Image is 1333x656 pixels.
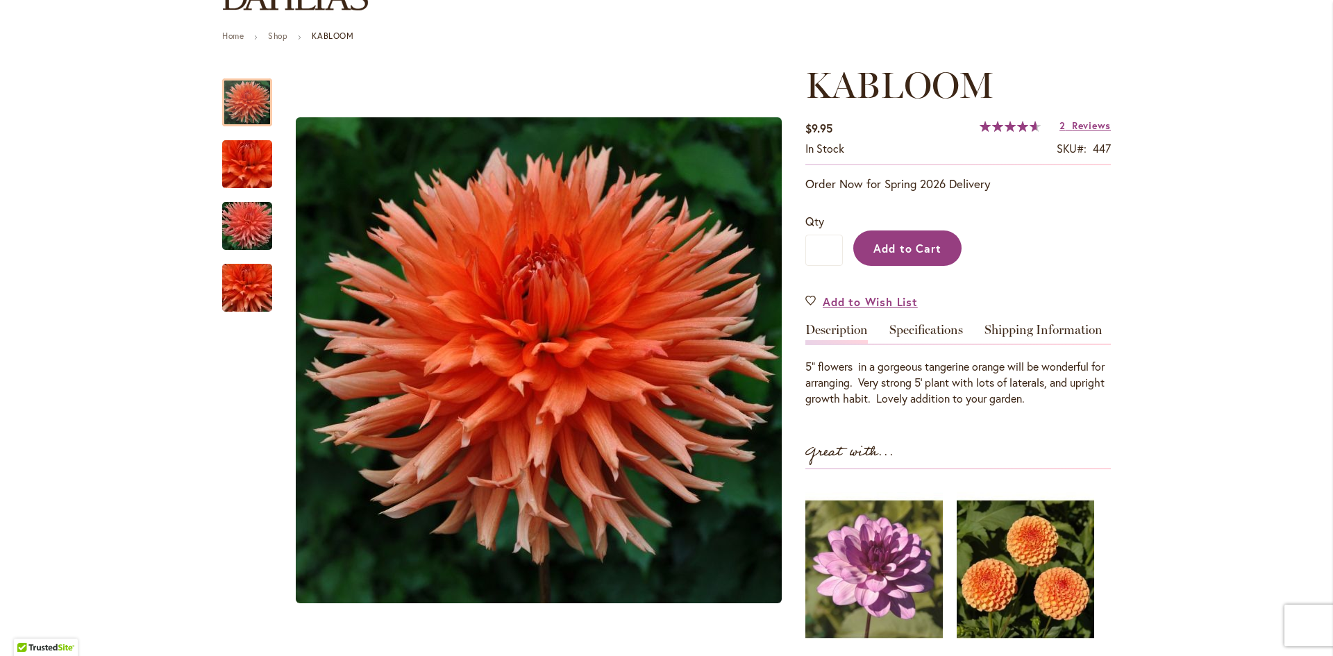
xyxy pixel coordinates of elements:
[805,141,844,155] span: In stock
[805,483,943,655] img: LAUREN MICHELE
[1072,119,1111,132] span: Reviews
[805,141,844,157] div: Availability
[823,294,918,310] span: Add to Wish List
[1093,141,1111,157] div: 447
[805,176,1111,192] p: Order Now for Spring 2026 Delivery
[805,441,894,464] strong: Great with...
[980,121,1041,132] div: 93%
[1059,119,1111,132] a: 2 Reviews
[197,244,297,333] img: KABLOOM
[197,193,297,260] img: KABLOOM
[268,31,287,41] a: Shop
[805,359,1111,407] div: 5" flowers in a gorgeous tangerine orange will be wonderful for arranging. Very strong 5' plant w...
[873,241,942,255] span: Add to Cart
[1059,119,1066,132] span: 2
[805,294,918,310] a: Add to Wish List
[853,230,962,266] button: Add to Cart
[222,126,286,188] div: KABLOOM
[805,214,824,228] span: Qty
[222,188,286,250] div: KABLOOM
[805,323,868,344] a: Description
[197,131,297,198] img: KABLOOM
[222,250,272,312] div: KABLOOM
[296,117,782,603] img: KABLOOM
[222,31,244,41] a: Home
[312,31,353,41] strong: KABLOOM
[10,607,49,646] iframe: Launch Accessibility Center
[222,65,286,126] div: KABLOOM
[889,323,963,344] a: Specifications
[984,323,1103,344] a: Shipping Information
[957,483,1094,655] img: AMBER QUEEN
[805,63,994,107] span: KABLOOM
[805,121,832,135] span: $9.95
[805,323,1111,407] div: Detailed Product Info
[1057,141,1087,155] strong: SKU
